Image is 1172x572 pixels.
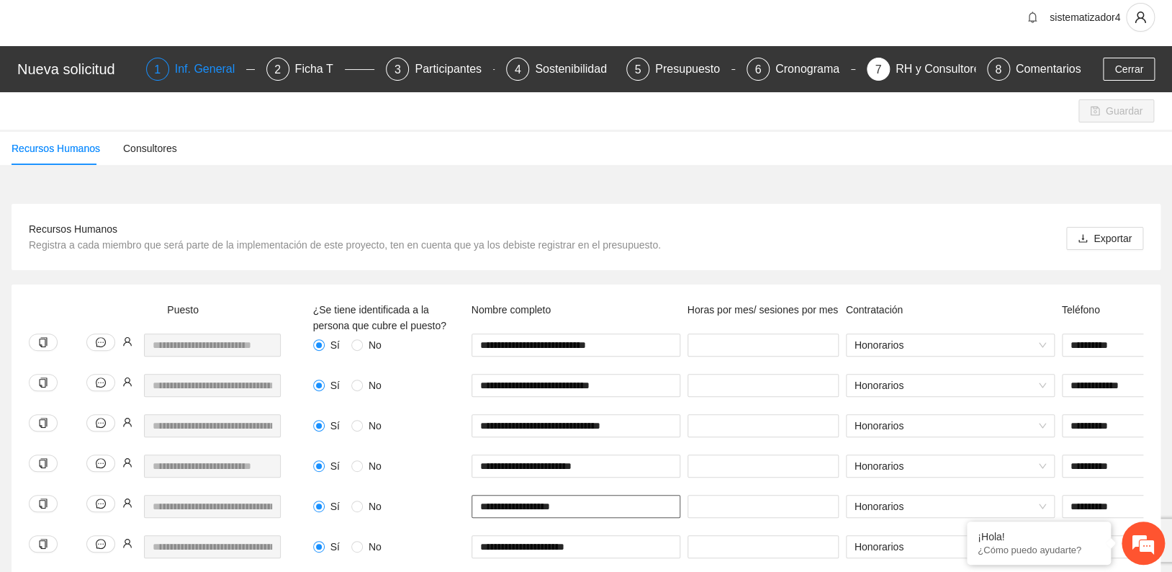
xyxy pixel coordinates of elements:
button: message [86,535,115,553]
button: message [86,334,115,351]
span: Sí [325,539,346,555]
span: user [122,377,132,387]
div: Presupuesto [655,58,731,81]
span: Horas por mes/ sesiones por mes [688,304,838,316]
button: message [86,495,115,512]
div: Minimizar ventana de chat en vivo [236,7,271,42]
span: No [363,458,387,474]
span: message [96,499,106,509]
button: bell [1021,6,1044,29]
button: copy [29,455,58,472]
span: 7 [875,63,881,76]
span: Contratación [846,304,903,316]
span: copy [38,458,48,468]
div: Comentarios [1016,58,1081,81]
div: 4Sostenibilidad [506,58,615,81]
span: copy [38,337,48,347]
span: user [122,417,132,427]
span: 5 [635,63,641,76]
span: download [1078,233,1088,245]
div: RH y Consultores [896,58,997,81]
span: user [122,457,132,468]
span: Cerrar [1114,61,1143,77]
button: copy [29,535,58,553]
div: ¡Hola! [978,531,1100,542]
span: Exportar [1094,231,1132,246]
div: 8Comentarios [987,58,1081,81]
button: message [86,414,115,432]
span: user [122,498,132,508]
button: user [1126,3,1155,32]
span: Honorarios [855,455,1046,477]
span: Sí [325,337,346,353]
textarea: Escriba su mensaje y pulse “Intro” [7,393,274,444]
span: sistematizador4 [1050,12,1120,23]
span: Registra a cada miembro que será parte de la implementación de este proyecto, ten en cuenta que y... [29,239,661,251]
span: Puesto [167,304,199,316]
div: 5Presupuesto [626,58,735,81]
span: No [363,418,387,434]
span: Nombre completo [472,304,551,316]
span: Honorarios [855,375,1046,396]
span: user [122,538,132,548]
span: message [96,418,106,428]
span: Recursos Humanos [29,223,117,235]
p: ¿Cómo puedo ayudarte? [978,545,1100,555]
div: 2Ficha T [266,58,375,81]
button: copy [29,495,58,512]
span: Honorarios [855,415,1046,437]
span: No [363,337,387,353]
span: Sí [325,458,346,474]
button: saveGuardar [1078,99,1154,122]
button: copy [29,374,58,391]
span: ¿Se tiene identificada a la persona que cubre el puesto? [313,304,446,331]
span: message [96,377,106,388]
div: Consultores [123,140,177,156]
span: 8 [995,63,1001,76]
div: Chatee con nosotros ahora [75,73,242,92]
div: Participantes [415,58,493,81]
button: message [86,374,115,391]
span: message [96,337,106,347]
div: 1Inf. General [146,58,255,81]
span: user [1127,11,1154,24]
div: 3Participantes [386,58,495,81]
span: No [363,539,387,555]
span: No [363,499,387,514]
div: Ficha T [295,58,345,81]
span: copy [38,539,48,549]
span: Sí [325,499,346,514]
span: copy [38,499,48,509]
span: Sí [325,377,346,393]
div: Recursos Humanos [12,140,100,156]
div: Inf. General [175,58,247,81]
button: downloadExportar [1066,227,1143,250]
span: Honorarios [855,496,1046,517]
span: Teléfono [1062,304,1100,316]
span: 6 [754,63,761,76]
span: copy [38,377,48,388]
span: copy [38,418,48,428]
span: Estamos en línea. [84,192,199,338]
span: 4 [515,63,521,76]
span: Sí [325,418,346,434]
div: Nueva solicitud [17,58,138,81]
button: Cerrar [1103,58,1155,81]
div: Cronograma [775,58,851,81]
span: bell [1022,12,1043,23]
div: 7RH y Consultores [867,58,975,81]
span: No [363,377,387,393]
div: 6Cronograma [747,58,855,81]
span: 2 [274,63,281,76]
span: message [96,458,106,468]
span: 1 [154,63,161,76]
span: 3 [395,63,401,76]
button: copy [29,334,58,351]
span: Honorarios [855,334,1046,356]
div: Sostenibilidad [535,58,618,81]
span: message [96,539,106,549]
button: message [86,455,115,472]
span: Honorarios [855,536,1046,558]
span: user [122,336,132,347]
button: copy [29,414,58,432]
